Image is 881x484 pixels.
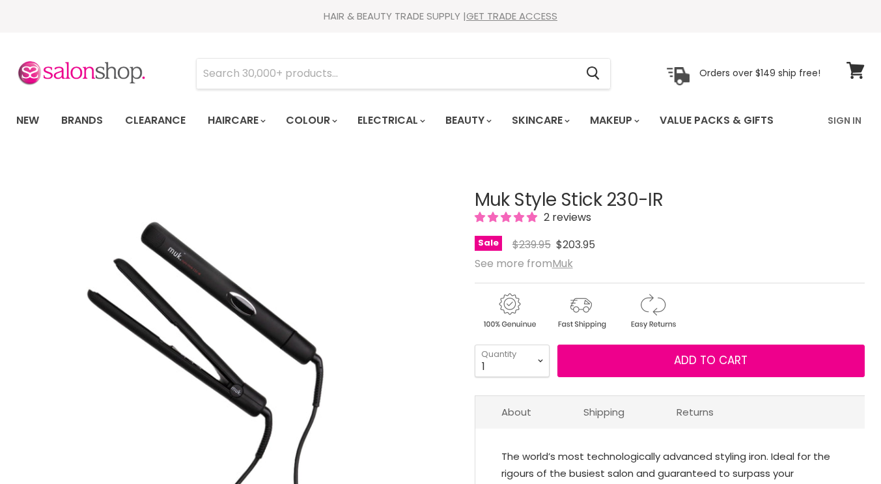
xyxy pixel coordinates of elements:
[556,237,595,252] span: $203.95
[475,190,865,210] h1: Muk Style Stick 230-IR
[699,67,820,79] p: Orders over $149 ship free!
[7,102,802,139] ul: Main menu
[276,107,345,134] a: Colour
[512,237,551,252] span: $239.95
[650,107,783,134] a: Value Packs & Gifts
[436,107,499,134] a: Beauty
[348,107,433,134] a: Electrical
[576,59,610,89] button: Search
[580,107,647,134] a: Makeup
[466,9,557,23] a: GET TRADE ACCESS
[674,352,748,368] span: Add to cart
[475,396,557,428] a: About
[115,107,195,134] a: Clearance
[475,210,540,225] span: 5.00 stars
[618,291,687,331] img: returns.gif
[196,58,611,89] form: Product
[557,396,650,428] a: Shipping
[7,107,49,134] a: New
[198,107,273,134] a: Haircare
[475,345,550,377] select: Quantity
[552,256,573,271] a: Muk
[475,291,544,331] img: genuine.gif
[557,345,865,377] button: Add to cart
[475,256,573,271] span: See more from
[197,59,576,89] input: Search
[546,291,615,331] img: shipping.gif
[502,107,578,134] a: Skincare
[475,236,502,251] span: Sale
[650,396,740,428] a: Returns
[51,107,113,134] a: Brands
[540,210,591,225] span: 2 reviews
[820,107,869,134] a: Sign In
